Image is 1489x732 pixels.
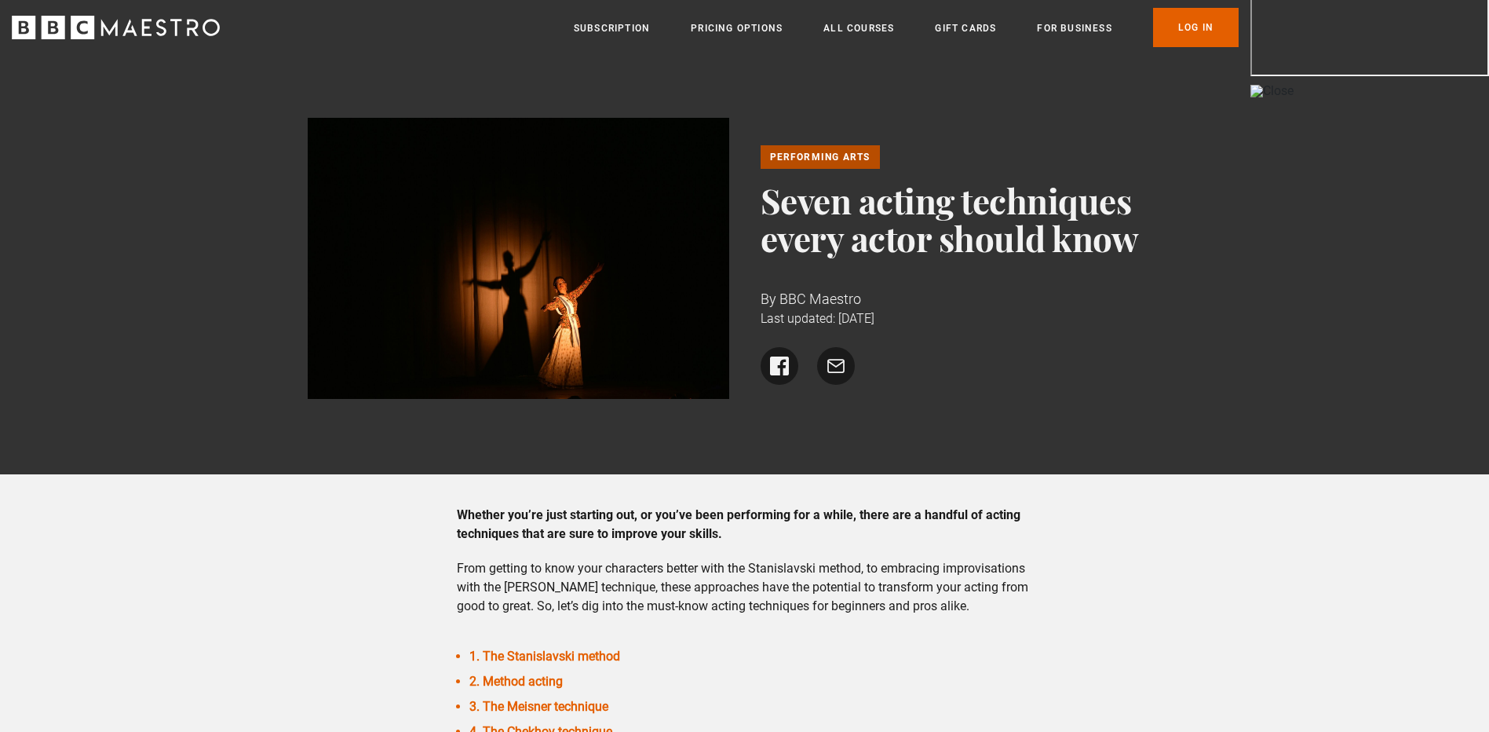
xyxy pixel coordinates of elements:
[761,145,880,169] a: Performing Arts
[469,649,620,664] a: 1. The Stanislavski method
[469,674,566,689] a: 2. Method acting
[1037,20,1111,36] a: For business
[1153,8,1239,47] a: Log In
[12,16,220,39] svg: BBC Maestro
[761,181,1182,257] h1: Seven acting techniques every actor should know
[457,507,1020,541] strong: Whether you’re just starting out, or you’ve been performing for a while, there are a handful of a...
[935,20,996,36] a: Gift Cards
[1263,83,1294,98] span: Close
[457,559,1032,616] p: From getting to know your characters better with the Stanislavski method, to embracing improvisat...
[779,291,861,307] span: BBC Maestro
[469,674,563,689] strong: 2. Method acting
[761,311,874,326] time: Last updated: [DATE]
[1250,85,1263,97] img: close_circle.png
[469,699,608,714] a: 3. The Meisner technique
[823,20,894,36] a: All Courses
[761,291,776,307] span: By
[691,20,783,36] a: Pricing Options
[574,8,1239,47] nav: Primary
[574,20,650,36] a: Subscription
